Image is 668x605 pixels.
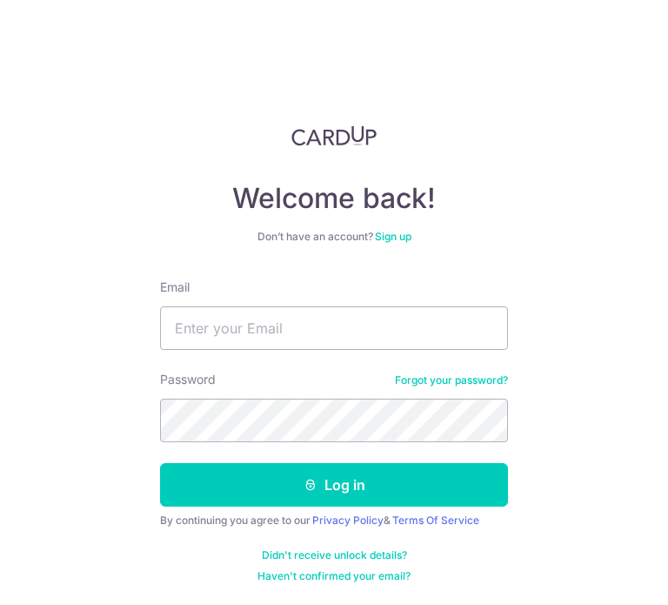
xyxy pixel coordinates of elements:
[160,181,508,216] h4: Welcome back!
[257,569,411,583] a: Haven't confirmed your email?
[160,514,508,528] div: By continuing you agree to our &
[160,306,508,350] input: Enter your Email
[375,230,411,243] a: Sign up
[262,548,407,562] a: Didn't receive unlock details?
[312,514,384,527] a: Privacy Policy
[392,514,479,527] a: Terms Of Service
[291,125,377,146] img: CardUp Logo
[395,373,508,387] a: Forgot your password?
[160,371,216,388] label: Password
[160,230,508,244] div: Don’t have an account?
[160,279,190,296] label: Email
[160,463,508,507] button: Log in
